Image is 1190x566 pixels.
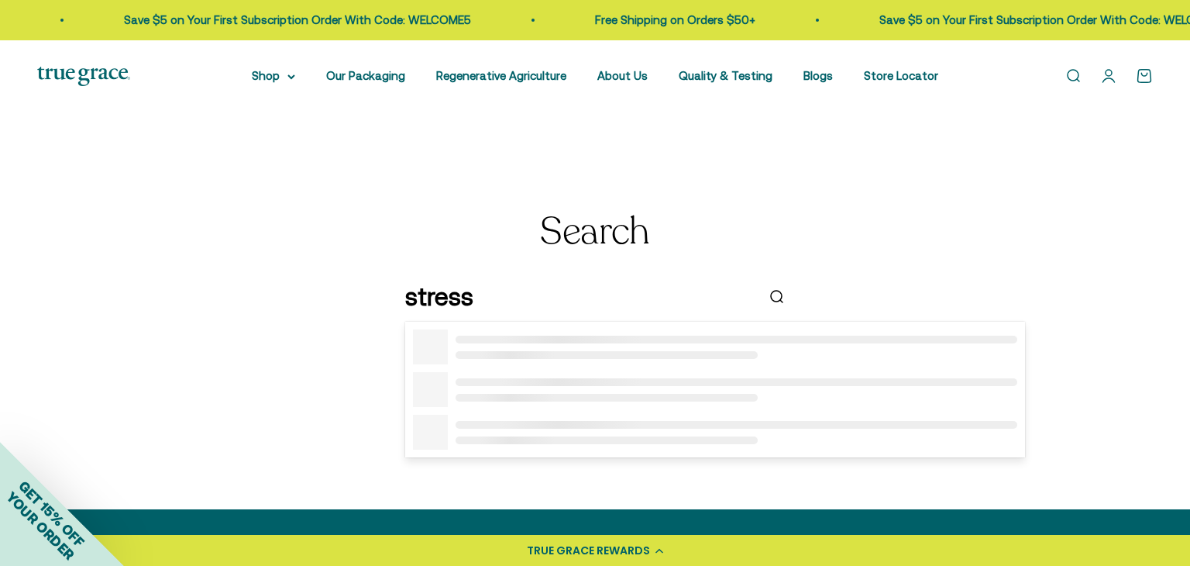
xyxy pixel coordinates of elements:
[527,543,650,559] div: TRUE GRACE REWARDS
[20,11,367,29] p: Save $5 on Your First Subscription Order With Code: WELCOME5
[491,13,652,26] a: Free Shipping on Orders $50+
[803,69,833,82] a: Blogs
[15,478,88,550] span: GET 15% OFF
[540,212,649,253] h1: Search
[436,69,566,82] a: Regenerative Agriculture
[679,69,772,82] a: Quality & Testing
[597,69,648,82] a: About Us
[3,488,77,563] span: YOUR ORDER
[864,69,938,82] a: Store Locator
[252,67,295,85] summary: Shop
[326,69,405,82] a: Our Packaging
[776,11,1123,29] p: Save $5 on Your First Subscription Order With Code: WELCOME5
[405,277,755,316] input: Search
